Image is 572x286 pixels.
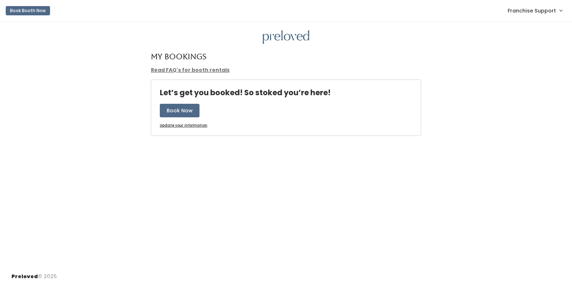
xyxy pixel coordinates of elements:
button: Book Booth Now [6,6,50,15]
a: Read FAQ's for booth rentals [151,66,230,73]
h4: My Bookings [151,52,206,61]
a: Book Booth Now [6,3,50,19]
a: Update your information [160,123,207,128]
div: © 2025 [11,267,57,280]
img: preloved logo [263,30,309,44]
button: Book Now [160,104,199,117]
span: Preloved [11,273,38,280]
span: Franchise Support [508,7,556,15]
a: Franchise Support [500,3,569,18]
h4: Let’s get you booked! So stoked you’re here! [160,88,331,97]
u: Update your information [160,123,207,128]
